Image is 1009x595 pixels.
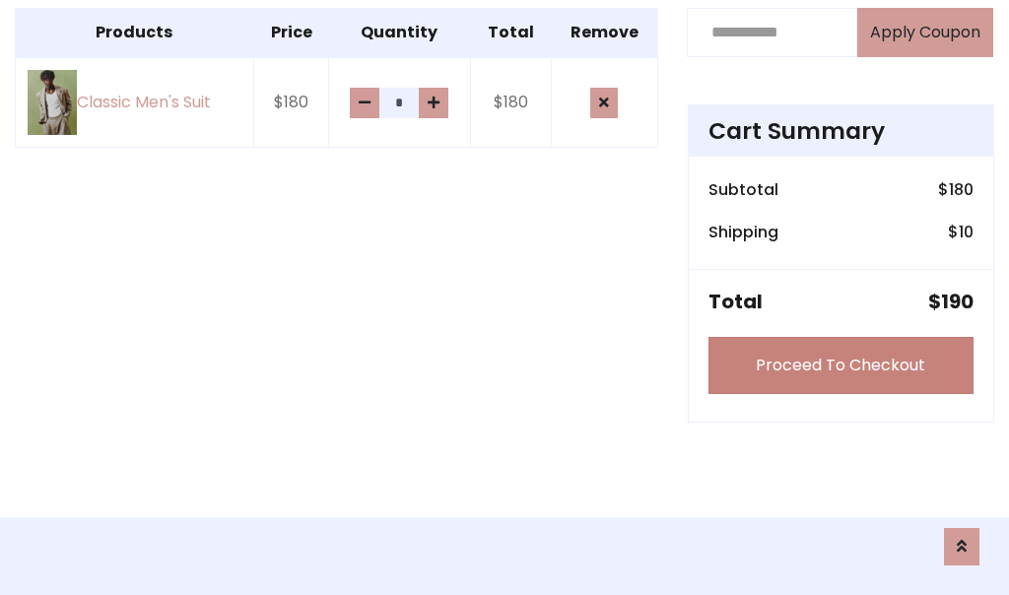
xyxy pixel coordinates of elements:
[708,180,778,199] h6: Subtotal
[329,8,470,57] th: Quantity
[941,288,974,315] span: 190
[959,221,974,243] span: 10
[253,57,329,148] td: $180
[708,117,974,145] h4: Cart Summary
[708,290,763,313] h5: Total
[16,8,254,57] th: Products
[708,223,778,241] h6: Shipping
[938,180,974,199] h6: $
[948,223,974,241] h6: $
[470,8,551,57] th: Total
[949,178,974,201] span: 180
[928,290,974,313] h5: $
[470,57,551,148] td: $180
[708,337,974,394] a: Proceed To Checkout
[551,8,657,57] th: Remove
[28,70,241,136] a: Classic Men's Suit
[253,8,329,57] th: Price
[857,8,993,57] button: Apply Coupon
